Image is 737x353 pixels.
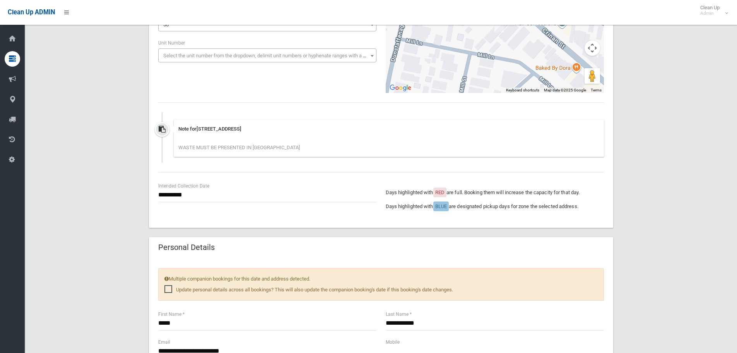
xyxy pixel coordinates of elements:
div: 56 Crinan Street, HURLSTONE PARK NSW 2193 [491,16,507,35]
span: Clean Up ADMIN [8,9,55,16]
span: Clean Up [696,5,727,16]
span: 56 [163,22,169,28]
p: Days highlighted with are full. Booking them will increase the capacity for that day. [386,188,604,197]
span: WASTE MUST BE PRESENTED IN [GEOGRAPHIC_DATA] [178,145,300,150]
small: Admin [700,10,720,16]
button: Drag Pegman onto the map to open Street View [585,68,600,84]
div: Multiple companion bookings for this date and address detected. [158,268,604,301]
span: RED [435,189,445,195]
a: Terms (opens in new tab) [591,88,602,92]
button: Map camera controls [585,40,600,56]
span: Select the unit number from the dropdown, delimit unit numbers or hyphenate ranges with a comma [163,53,380,59]
button: Keyboard shortcuts [506,88,539,93]
p: Days highlighted with are designated pickup days for zone the selected address. [386,202,604,211]
span: Map data ©2025 Google [544,88,586,92]
span: BLUE [435,203,447,209]
div: Note for [178,124,599,134]
span: [STREET_ADDRESS] [197,126,241,132]
a: Open this area in Google Maps (opens a new window) [388,83,413,93]
header: Personal Details [149,240,224,255]
img: Google [388,83,413,93]
span: Update personal details across all bookings? This will also update the companion booking's date i... [164,285,453,294]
